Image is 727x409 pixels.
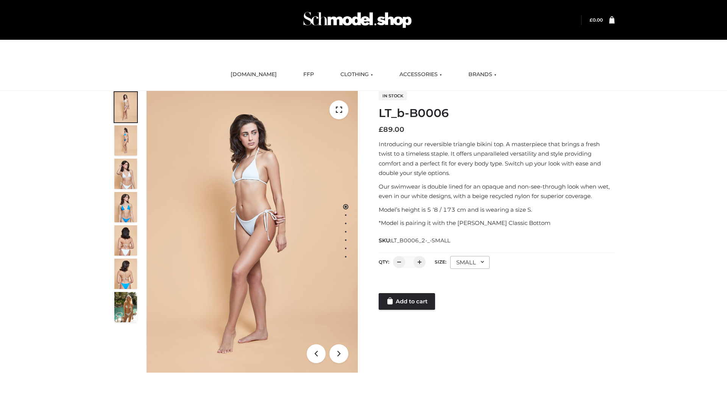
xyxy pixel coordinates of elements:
[379,259,389,265] label: QTY:
[114,92,137,122] img: ArielClassicBikiniTop_CloudNine_AzureSky_OW114ECO_1-scaled.jpg
[463,66,502,83] a: BRANDS
[391,237,450,244] span: LT_B0006_2-_-SMALL
[379,91,407,100] span: In stock
[590,17,603,23] a: £0.00
[435,259,446,265] label: Size:
[379,218,615,228] p: *Model is pairing it with the [PERSON_NAME] Classic Bottom
[301,5,414,35] img: Schmodel Admin 964
[379,106,615,120] h1: LT_b-B0006
[394,66,448,83] a: ACCESSORIES
[114,292,137,322] img: Arieltop_CloudNine_AzureSky2.jpg
[114,192,137,222] img: ArielClassicBikiniTop_CloudNine_AzureSky_OW114ECO_4-scaled.jpg
[590,17,593,23] span: £
[114,159,137,189] img: ArielClassicBikiniTop_CloudNine_AzureSky_OW114ECO_3-scaled.jpg
[335,66,379,83] a: CLOTHING
[225,66,282,83] a: [DOMAIN_NAME]
[379,182,615,201] p: Our swimwear is double lined for an opaque and non-see-through look when wet, even in our white d...
[450,256,490,269] div: SMALL
[379,205,615,215] p: Model’s height is 5 ‘8 / 173 cm and is wearing a size S.
[379,125,383,134] span: £
[114,259,137,289] img: ArielClassicBikiniTop_CloudNine_AzureSky_OW114ECO_8-scaled.jpg
[379,125,404,134] bdi: 89.00
[379,293,435,310] a: Add to cart
[379,236,451,245] span: SKU:
[114,125,137,156] img: ArielClassicBikiniTop_CloudNine_AzureSky_OW114ECO_2-scaled.jpg
[114,225,137,256] img: ArielClassicBikiniTop_CloudNine_AzureSky_OW114ECO_7-scaled.jpg
[298,66,320,83] a: FFP
[590,17,603,23] bdi: 0.00
[147,91,358,373] img: ArielClassicBikiniTop_CloudNine_AzureSky_OW114ECO_1
[379,139,615,178] p: Introducing our reversible triangle bikini top. A masterpiece that brings a fresh twist to a time...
